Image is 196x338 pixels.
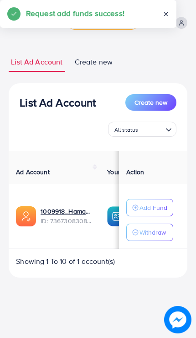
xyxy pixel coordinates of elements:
[107,206,127,226] img: ic-ba-acc.ded83a64.svg
[26,7,124,19] h5: Request add funds success!
[134,98,167,107] span: Create new
[16,167,50,177] span: Ad Account
[139,202,167,213] p: Add Fund
[75,57,113,67] span: Create new
[126,224,173,241] button: Withdraw
[41,207,93,225] div: <span class='underline'>1009918_Hamad-Kalru_1715335154010</span></br>7367308308631519233
[11,57,62,67] span: List Ad Account
[164,306,191,333] img: image
[107,167,139,177] span: Your BC ID
[125,94,176,111] button: Create new
[126,167,144,177] span: Action
[113,125,140,135] span: All status
[139,227,166,238] p: Withdraw
[16,256,115,267] span: Showing 1 To 10 of 1 account(s)
[126,199,173,216] button: Add Fund
[41,216,93,225] span: ID: 7367308308631519233
[20,96,96,109] h3: List Ad Account
[16,206,36,226] img: ic-ads-acc.e4c84228.svg
[41,207,93,216] a: 1009918_Hamad-Kalru_1715335154010
[108,122,176,137] div: Search for option
[140,123,161,135] input: Search for option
